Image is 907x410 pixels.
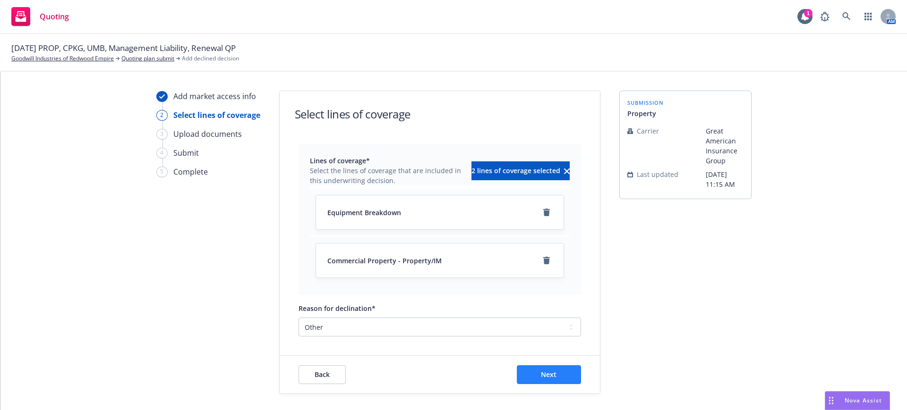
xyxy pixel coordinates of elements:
button: Next [517,365,581,384]
svg: clear selection [564,168,570,174]
span: Add declined decision [182,54,239,63]
span: Back [315,370,330,379]
div: Select lines of coverage [173,109,260,121]
div: Add market access info [173,91,256,102]
span: Reason for declination* [299,304,376,313]
button: Nova Assist [825,391,890,410]
span: Lines of coverage* [310,156,466,166]
a: Quoting plan submit [121,54,174,63]
a: Goodwill Industries of Redwood Empire [11,54,114,63]
span: Carrier [637,126,659,136]
span: Great American Insurance Group [706,126,744,166]
button: 2 lines of coverage selectedclear selection [471,161,570,180]
div: Upload documents [173,128,242,140]
div: 3 [156,129,168,140]
span: Commercial Property - Property/IM [327,256,442,266]
div: Submit [173,147,199,159]
span: submission [627,99,664,107]
span: Property [627,109,664,118]
a: remove [541,207,552,218]
div: 2 [156,110,168,121]
a: Quoting [8,3,73,30]
span: Nova Assist [845,396,882,404]
span: Last updated [637,169,678,179]
span: [DATE] PROP, CPKG, UMB, Management Liability, Renewal QP [11,42,236,54]
div: 1 [804,9,813,17]
button: Back [299,365,346,384]
div: Complete [173,166,208,177]
div: Drag to move [825,392,837,410]
div: 4 [156,148,168,159]
a: Report a Bug [815,7,834,26]
div: 5 [156,167,168,177]
span: Equipment Breakdown [327,208,401,218]
a: Switch app [859,7,878,26]
span: Select the lines of coverage that are included in this underwriting decision. [310,166,466,185]
a: remove [541,255,552,266]
span: Quoting [40,13,69,20]
span: Next [541,370,556,379]
span: [DATE] 11:15 AM [706,169,744,189]
span: 2 lines of coverage selected [471,166,560,175]
h1: Select lines of coverage [295,106,411,122]
a: Search [837,7,856,26]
